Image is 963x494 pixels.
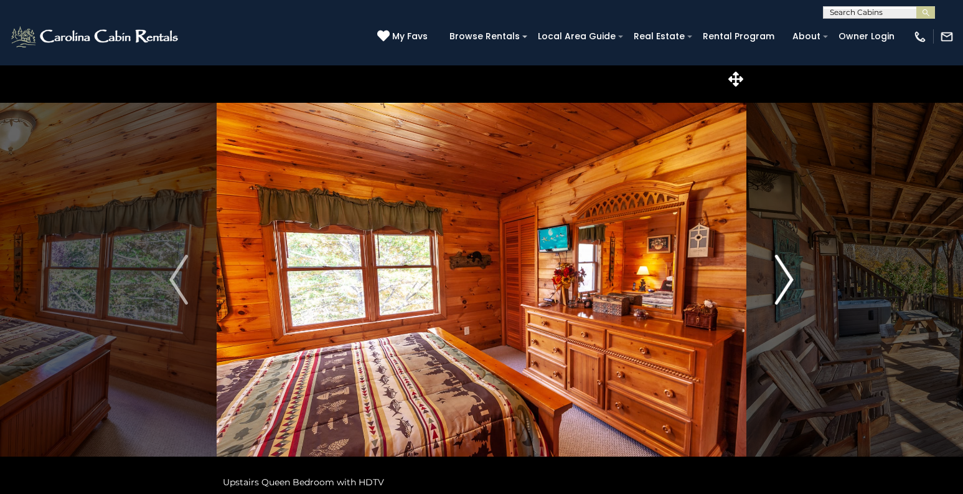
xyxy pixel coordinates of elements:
[627,27,691,46] a: Real Estate
[392,30,428,43] span: My Favs
[775,255,794,305] img: arrow
[169,255,188,305] img: arrow
[940,30,954,44] img: mail-regular-white.png
[9,24,182,49] img: White-1-2.png
[832,27,901,46] a: Owner Login
[443,27,526,46] a: Browse Rentals
[786,27,827,46] a: About
[377,30,431,44] a: My Favs
[697,27,781,46] a: Rental Program
[913,30,927,44] img: phone-regular-white.png
[532,27,622,46] a: Local Area Guide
